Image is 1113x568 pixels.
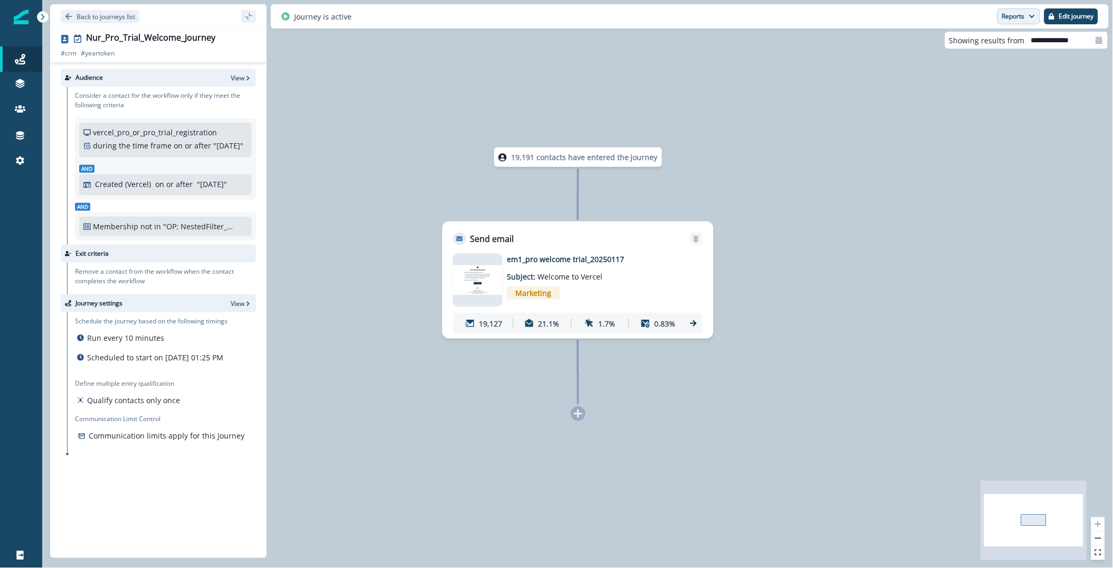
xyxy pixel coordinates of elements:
p: " [DATE] " [197,179,227,190]
p: 19,127 [479,318,503,329]
p: 21.1% [539,318,560,329]
button: Reports [997,8,1040,24]
span: Marketing [507,286,560,300]
p: 0.83% [654,318,675,329]
p: Communication Limit Control [75,414,256,424]
p: View [231,73,244,82]
p: 1.7% [598,318,615,329]
div: Send emailRemoveemail asset unavailableem1_pro welcome trial_20250117Subject: Welcome to VercelMa... [442,221,714,339]
p: Send email [470,232,514,245]
span: And [79,165,95,173]
div: Nur_Pro_Trial_Welcome_Journey [86,33,215,44]
p: Edit journey [1059,13,1094,20]
span: Welcome to Vercel [538,272,603,282]
p: Subject: [507,265,639,282]
p: on or after [155,179,193,190]
p: during the time frame [93,140,172,151]
span: And [75,203,90,211]
button: Edit journey [1044,8,1098,24]
p: # yeartoken [81,49,115,58]
p: Showing results from [949,35,1025,46]
div: 19,191 contacts have entered the journey [477,147,680,167]
p: Journey settings [76,299,122,308]
button: sidebar collapse toggle [241,10,256,23]
p: Scheduled to start on [DATE] 01:25 PM [87,352,223,363]
button: Go back [61,10,139,23]
button: View [231,73,252,82]
p: Remove a contact from the workflow when the contact completes the workflow [75,267,256,286]
p: Audience [76,73,103,82]
p: "OP: NestedFilter_MasterEmailSuppression" [163,221,234,232]
p: Qualify contacts only once [87,395,180,406]
p: 19,191 contacts have entered the journey [511,152,658,163]
p: on or after [174,140,211,151]
p: Membership [93,221,138,232]
p: Journey is active [294,11,352,22]
img: Inflection [14,10,29,24]
p: Schedule the journey based on the following timings [75,316,228,326]
button: zoom out [1091,532,1105,546]
p: Run every 10 minutes [87,332,164,343]
p: View [231,299,244,308]
p: Consider a contact for the workflow only if they meet the following criteria [75,91,256,110]
p: Communication limits apply for this Journey [89,430,244,441]
p: # crm [61,49,77,58]
p: " [DATE] " [213,140,243,151]
img: email asset unavailable [454,265,503,295]
button: fit view [1091,546,1105,560]
p: vercel_pro_or_pro_trial_registration [93,127,217,138]
p: not in [140,221,161,232]
p: Exit criteria [76,249,109,258]
button: View [231,299,252,308]
p: Back to journeys list [77,12,135,21]
p: em1_pro welcome trial_20250117 [507,254,676,265]
p: Define multiple entry qualification [75,379,182,388]
p: Created (Vercel) [95,179,151,190]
